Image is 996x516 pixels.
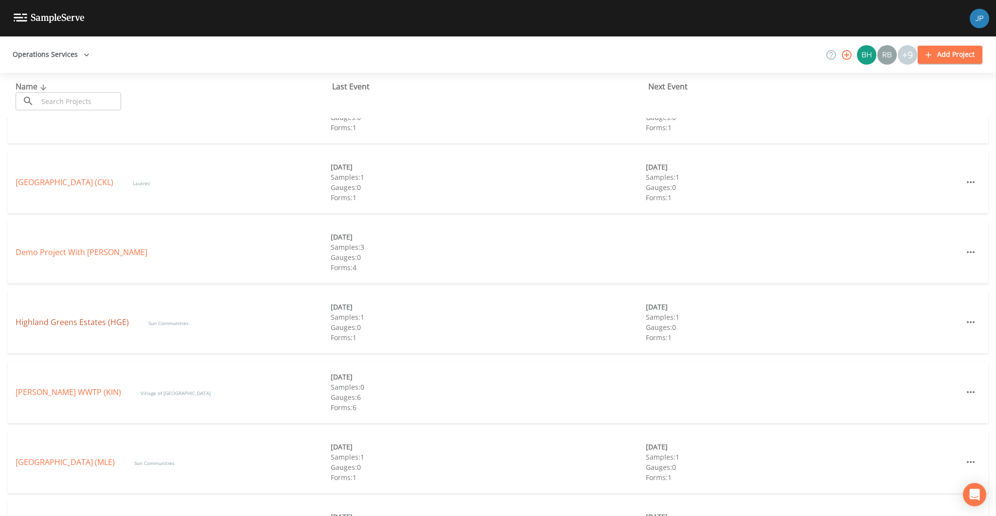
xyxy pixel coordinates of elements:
[141,390,211,396] span: Village of [GEOGRAPHIC_DATA]
[331,162,646,172] div: [DATE]
[331,232,646,242] div: [DATE]
[646,442,961,452] div: [DATE]
[646,332,961,343] div: Forms: 1
[646,122,961,133] div: Forms: 1
[148,320,189,327] span: Sun Communities
[963,483,986,506] div: Open Intercom Messenger
[134,460,175,466] span: Sun Communities
[14,14,85,23] img: logo
[646,162,961,172] div: [DATE]
[331,372,646,382] div: [DATE]
[646,472,961,482] div: Forms: 1
[331,252,646,262] div: Gauges: 0
[856,45,877,65] div: Bert hewitt
[646,312,961,322] div: Samples: 1
[646,322,961,332] div: Gauges: 0
[331,262,646,273] div: Forms: 4
[331,452,646,462] div: Samples: 1
[331,182,646,192] div: Gauges: 0
[332,81,649,92] div: Last Event
[646,182,961,192] div: Gauges: 0
[331,302,646,312] div: [DATE]
[918,46,982,64] button: Add Project
[331,462,646,472] div: Gauges: 0
[970,9,989,28] img: 41241ef155101aa6d92a04480b0d0000
[331,382,646,392] div: Samples: 0
[9,46,93,64] button: Operations Services
[648,81,965,92] div: Next Event
[646,302,961,312] div: [DATE]
[646,192,961,203] div: Forms: 1
[857,45,876,65] img: c62b08bfff9cfec2b7df4e6d8aaf6fcd
[331,242,646,252] div: Samples: 3
[877,45,897,65] div: Ryan Burke
[331,312,646,322] div: Samples: 1
[331,392,646,402] div: Gauges: 6
[16,177,113,188] a: [GEOGRAPHIC_DATA] (CKL)
[16,317,129,327] a: Highland Greens Estates (HGE)
[331,332,646,343] div: Forms: 1
[16,387,121,397] a: [PERSON_NAME] WWTP (KIN)
[16,81,49,92] span: Name
[16,457,115,467] a: [GEOGRAPHIC_DATA] (MLE)
[16,247,147,258] a: Demo Project With [PERSON_NAME]
[646,462,961,472] div: Gauges: 0
[331,472,646,482] div: Forms: 1
[133,180,150,187] span: Lautrec
[646,172,961,182] div: Samples: 1
[331,402,646,413] div: Forms: 6
[331,122,646,133] div: Forms: 1
[38,92,121,110] input: Search Projects
[331,172,646,182] div: Samples: 1
[877,45,897,65] img: 3e785c038355cbcf7b7e63a9c7d19890
[646,452,961,462] div: Samples: 1
[331,442,646,452] div: [DATE]
[331,322,646,332] div: Gauges: 0
[331,192,646,203] div: Forms: 1
[898,45,917,65] div: +9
